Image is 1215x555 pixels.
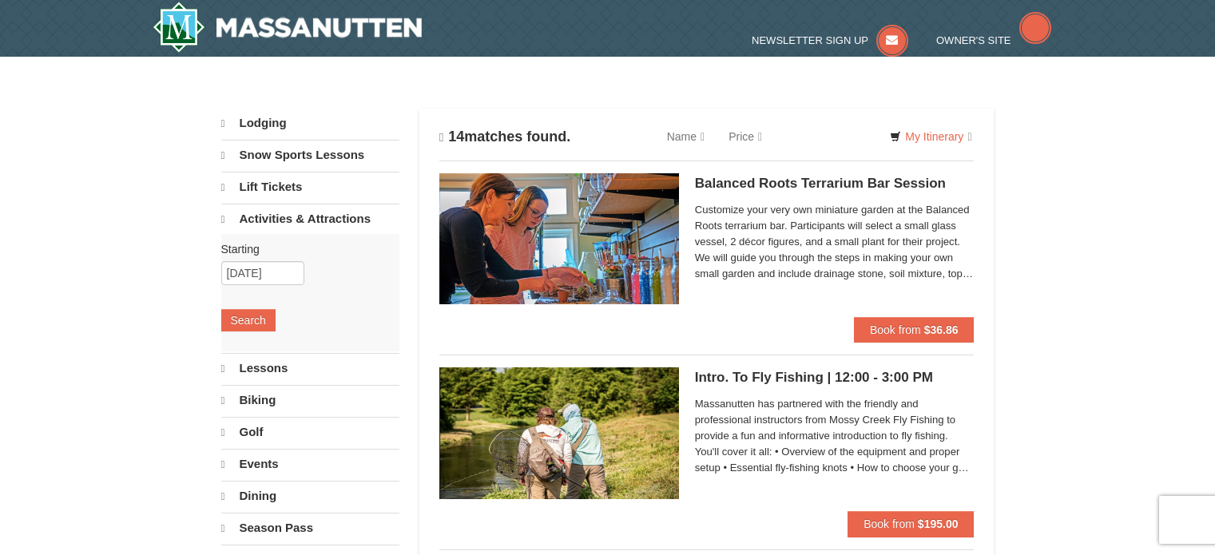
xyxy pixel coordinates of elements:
a: Name [655,121,717,153]
a: Price [717,121,774,153]
a: Newsletter Sign Up [752,34,908,46]
button: Book from $36.86 [854,317,975,343]
a: Owner's Site [936,34,1051,46]
a: Golf [221,417,399,447]
strong: $195.00 [918,517,959,530]
img: 18871151-82-77455338.jpg [439,367,679,498]
strong: $36.86 [924,323,959,336]
a: Snow Sports Lessons [221,140,399,170]
span: Owner's Site [936,34,1011,46]
img: 18871151-30-393e4332.jpg [439,173,679,304]
label: Starting [221,241,387,257]
span: Massanutten has partnered with the friendly and professional instructors from Mossy Creek Fly Fis... [695,396,975,476]
span: 14 [448,129,464,145]
img: Massanutten Resort Logo [153,2,423,53]
h4: matches found. [439,129,571,145]
a: Biking [221,385,399,415]
span: Newsletter Sign Up [752,34,868,46]
span: Customize your very own miniature garden at the Balanced Roots terrarium bar. Participants will s... [695,202,975,282]
h5: Balanced Roots Terrarium Bar Session [695,176,975,192]
h5: Intro. To Fly Fishing | 12:00 - 3:00 PM [695,370,975,386]
a: Activities & Attractions [221,204,399,234]
button: Book from $195.00 [848,511,974,537]
a: Massanutten Resort [153,2,423,53]
a: Lift Tickets [221,172,399,202]
a: Lessons [221,353,399,383]
a: My Itinerary [879,125,982,149]
span: Book from [864,517,915,530]
span: Book from [870,323,921,336]
a: Lodging [221,109,399,138]
a: Dining [221,481,399,511]
a: Events [221,449,399,479]
button: Search [221,309,276,331]
a: Season Pass [221,513,399,543]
